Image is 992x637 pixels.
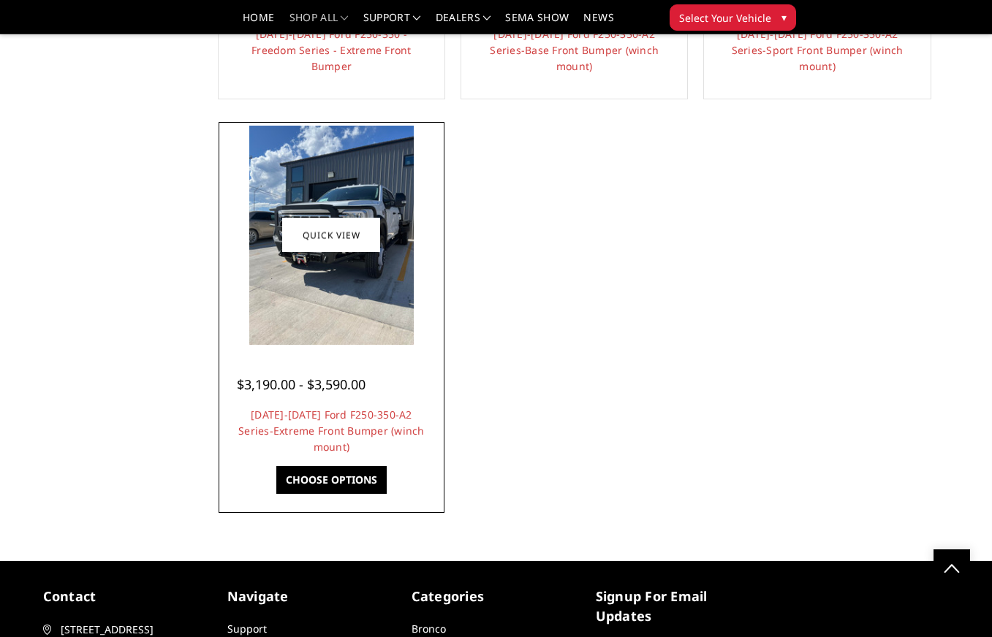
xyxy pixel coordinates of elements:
span: $3,190.00 - $3,590.00 [237,375,366,393]
img: 2023-2025 Ford F250-350-A2 Series-Extreme Front Bumper (winch mount) [249,126,414,344]
a: News [583,12,613,34]
h5: Categories [412,587,581,606]
a: [DATE]-[DATE] Ford F250-350-A2 Series-Sport Front Bumper (winch mount) [732,27,904,73]
h5: signup for email updates [596,587,765,626]
a: Bronco [412,622,446,636]
h5: Navigate [227,587,397,606]
button: Select Your Vehicle [670,4,796,31]
iframe: Chat Widget [919,567,992,637]
a: Home [243,12,274,34]
a: [DATE]-[DATE] Ford F250-350-A2 Series-Extreme Front Bumper (winch mount) [238,408,425,454]
a: Choose Options [276,466,387,494]
a: [DATE]-[DATE] Ford F250-350 - Freedom Series - Extreme Front Bumper [251,27,412,73]
a: Dealers [436,12,491,34]
a: 2023-2025 Ford F250-350-A2 Series-Extreme Front Bumper (winch mount) 2023-2025 Ford F250-350-A2 S... [222,126,441,344]
a: Support [363,12,421,34]
span: Select Your Vehicle [679,10,771,26]
a: shop all [289,12,349,34]
a: Click to Top [934,549,970,586]
a: [DATE]-[DATE] Ford F250-350-A2 Series-Base Front Bumper (winch mount) [490,27,659,73]
a: SEMA Show [505,12,569,34]
a: Support [227,622,267,636]
a: Quick view [282,218,380,252]
h5: contact [43,587,213,606]
span: ▾ [781,9,787,25]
